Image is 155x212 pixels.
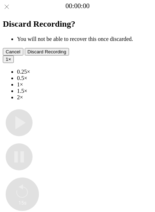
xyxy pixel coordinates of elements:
span: 1 [6,57,8,62]
li: 0.25× [17,69,152,75]
li: 0.5× [17,75,152,81]
a: 00:00:00 [65,2,90,10]
button: Discard Recording [25,48,69,55]
li: You will not be able to recover this once discarded. [17,36,152,42]
button: 1× [3,55,14,63]
li: 1.5× [17,88,152,94]
li: 2× [17,94,152,101]
h2: Discard Recording? [3,19,152,29]
button: Cancel [3,48,23,55]
li: 1× [17,81,152,88]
